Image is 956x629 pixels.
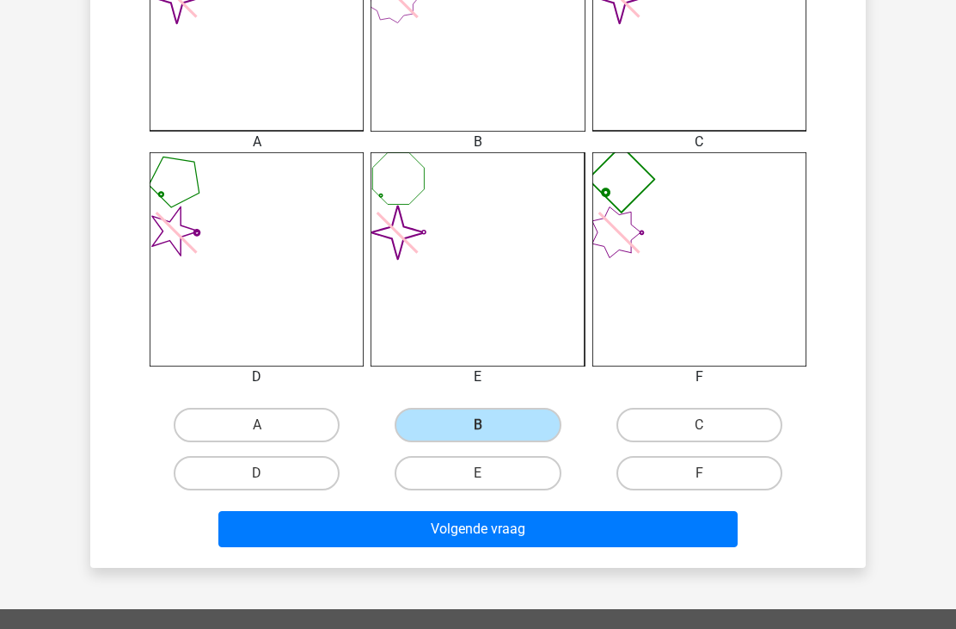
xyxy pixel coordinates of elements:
[137,132,377,152] div: A
[358,367,597,387] div: E
[579,367,819,387] div: F
[395,408,561,442] label: B
[579,132,819,152] div: C
[174,408,340,442] label: A
[218,511,738,547] button: Volgende vraag
[137,367,377,387] div: D
[616,456,782,490] label: F
[358,132,597,152] div: B
[395,456,561,490] label: E
[174,456,340,490] label: D
[616,408,782,442] label: C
